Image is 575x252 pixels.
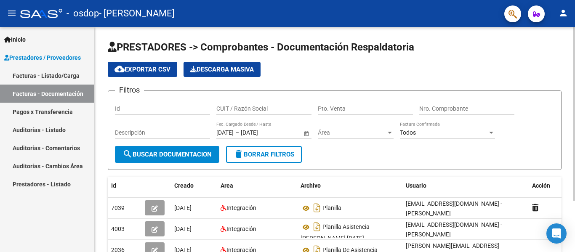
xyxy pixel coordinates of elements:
span: Usuario [406,182,426,189]
span: Descarga Masiva [190,66,254,73]
span: PRESTADORES -> Comprobantes - Documentación Respaldatoria [108,41,414,53]
span: 7039 [111,204,125,211]
span: Todos [400,129,416,136]
span: [DATE] [174,225,192,232]
h3: Filtros [115,84,144,96]
mat-icon: menu [7,8,17,18]
mat-icon: search [122,149,133,159]
button: Exportar CSV [108,62,177,77]
span: Integración [226,225,256,232]
i: Descargar documento [311,201,322,215]
mat-icon: cloud_download [114,64,125,74]
datatable-header-cell: Usuario [402,177,529,195]
span: Id [111,182,116,189]
mat-icon: delete [234,149,244,159]
datatable-header-cell: Creado [171,177,217,195]
input: Fecha inicio [216,129,234,136]
datatable-header-cell: Id [108,177,141,195]
app-download-masive: Descarga masiva de comprobantes (adjuntos) [184,62,261,77]
span: Exportar CSV [114,66,170,73]
span: [EMAIL_ADDRESS][DOMAIN_NAME] - [PERSON_NAME] [406,221,502,238]
datatable-header-cell: Area [217,177,297,195]
span: Prestadores / Proveedores [4,53,81,62]
div: Open Intercom Messenger [546,223,567,244]
span: Borrar Filtros [234,151,294,158]
span: Creado [174,182,194,189]
span: Área [318,129,386,136]
span: - [PERSON_NAME] [99,4,175,23]
button: Open calendar [302,129,311,138]
button: Borrar Filtros [226,146,302,163]
span: Planilla Asistencia [PERSON_NAME] [DATE] [301,224,370,242]
datatable-header-cell: Acción [529,177,571,195]
span: [DATE] [174,204,192,211]
span: Inicio [4,35,26,44]
button: Buscar Documentacion [115,146,219,163]
datatable-header-cell: Archivo [297,177,402,195]
span: Buscar Documentacion [122,151,212,158]
span: Area [221,182,233,189]
span: 4003 [111,225,125,232]
mat-icon: person [558,8,568,18]
span: - osdop [67,4,99,23]
span: Archivo [301,182,321,189]
button: Descarga Masiva [184,62,261,77]
input: Fecha fin [241,129,282,136]
i: Descargar documento [311,220,322,233]
span: [EMAIL_ADDRESS][DOMAIN_NAME] - [PERSON_NAME] [406,200,502,217]
span: Integración [226,204,256,211]
span: Acción [532,182,550,189]
span: – [235,129,239,136]
span: Planilla [322,205,341,212]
